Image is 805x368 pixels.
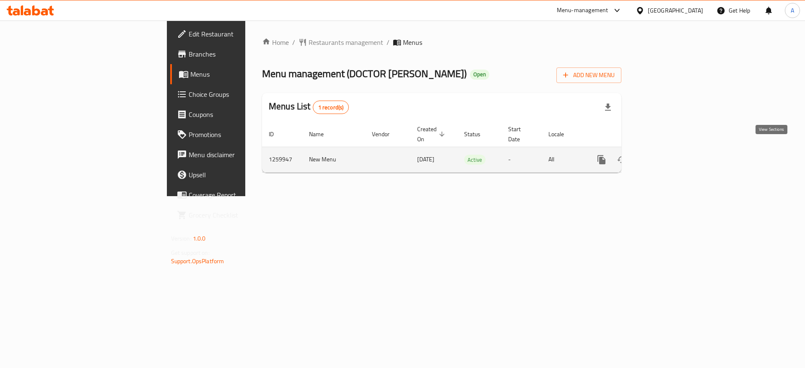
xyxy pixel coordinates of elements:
[302,147,365,172] td: New Menu
[556,67,621,83] button: Add New Menu
[269,100,349,114] h2: Menus List
[464,155,486,165] span: Active
[417,154,434,165] span: [DATE]
[170,64,301,84] a: Menus
[548,129,575,139] span: Locale
[189,170,295,180] span: Upsell
[189,190,295,200] span: Coverage Report
[171,247,210,258] span: Get support on:
[417,124,447,144] span: Created On
[189,210,295,220] span: Grocery Checklist
[170,124,301,145] a: Promotions
[190,69,295,79] span: Menus
[542,147,585,172] td: All
[612,150,632,170] button: Change Status
[557,5,608,16] div: Menu-management
[171,256,224,267] a: Support.OpsPlatform
[470,71,489,78] span: Open
[170,145,301,165] a: Menu disclaimer
[309,37,383,47] span: Restaurants management
[193,233,206,244] span: 1.0.0
[470,70,489,80] div: Open
[171,233,192,244] span: Version:
[170,165,301,185] a: Upsell
[309,129,335,139] span: Name
[262,64,467,83] span: Menu management ( DOCTOR [PERSON_NAME] )
[598,97,618,117] div: Export file
[648,6,703,15] div: [GEOGRAPHIC_DATA]
[508,124,532,144] span: Start Date
[170,205,301,225] a: Grocery Checklist
[189,29,295,39] span: Edit Restaurant
[189,150,295,160] span: Menu disclaimer
[299,37,383,47] a: Restaurants management
[170,84,301,104] a: Choice Groups
[403,37,422,47] span: Menus
[189,130,295,140] span: Promotions
[585,122,679,147] th: Actions
[269,129,285,139] span: ID
[372,129,400,139] span: Vendor
[170,104,301,124] a: Coupons
[563,70,615,80] span: Add New Menu
[262,37,621,47] nav: breadcrumb
[387,37,390,47] li: /
[464,129,491,139] span: Status
[189,109,295,119] span: Coupons
[170,185,301,205] a: Coverage Report
[262,122,679,173] table: enhanced table
[501,147,542,172] td: -
[189,49,295,59] span: Branches
[313,104,349,111] span: 1 record(s)
[313,101,349,114] div: Total records count
[791,6,794,15] span: A
[189,89,295,99] span: Choice Groups
[170,24,301,44] a: Edit Restaurant
[170,44,301,64] a: Branches
[592,150,612,170] button: more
